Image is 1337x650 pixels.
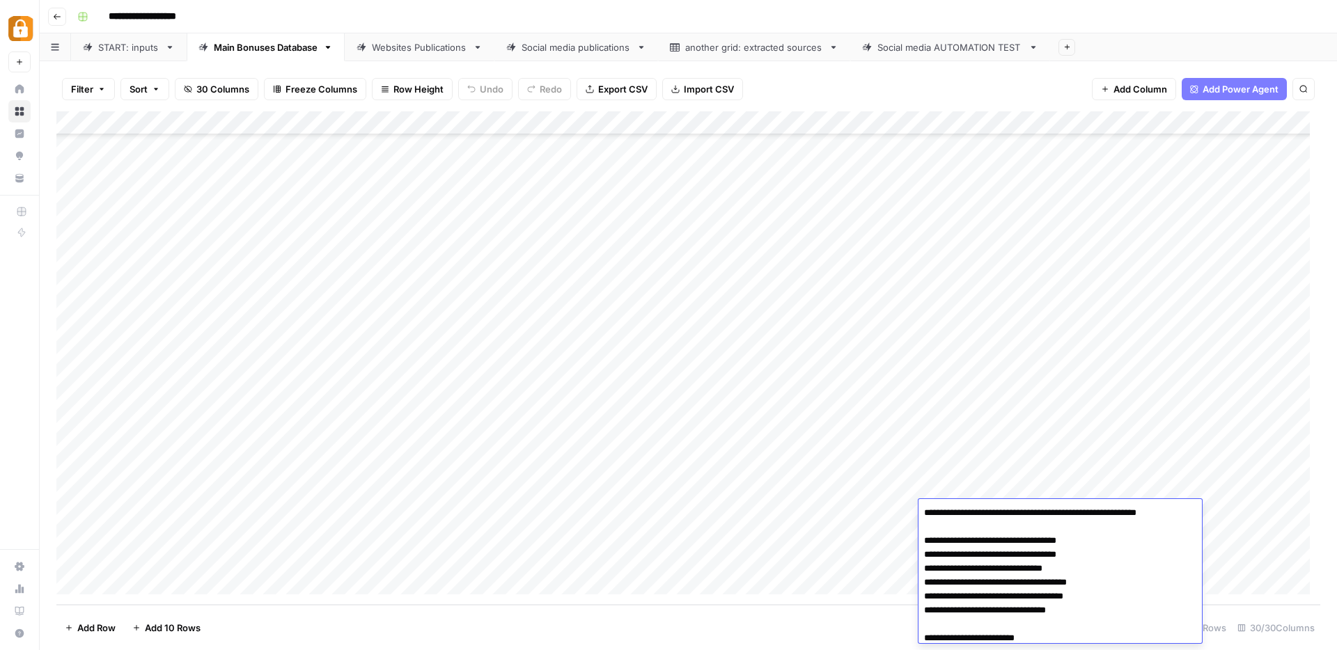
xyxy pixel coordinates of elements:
[8,11,31,46] button: Workspace: Adzz
[120,78,169,100] button: Sort
[850,33,1050,61] a: Social media AUTOMATION TEST
[877,40,1023,54] div: Social media AUTOMATION TEST
[8,555,31,578] a: Settings
[1232,617,1320,639] div: 30/30 Columns
[658,33,850,61] a: another grid: extracted sources
[56,617,124,639] button: Add Row
[372,78,453,100] button: Row Height
[98,40,159,54] div: START: inputs
[372,40,467,54] div: Websites Publications
[286,82,357,96] span: Freeze Columns
[1203,82,1279,96] span: Add Power Agent
[8,600,31,622] a: Learning Hub
[196,82,249,96] span: 30 Columns
[598,82,648,96] span: Export CSV
[685,40,823,54] div: another grid: extracted sources
[345,33,494,61] a: Websites Publications
[8,78,31,100] a: Home
[494,33,658,61] a: Social media publications
[684,82,734,96] span: Import CSV
[458,78,513,100] button: Undo
[175,78,258,100] button: 30 Columns
[62,78,115,100] button: Filter
[662,78,743,100] button: Import CSV
[577,78,657,100] button: Export CSV
[8,122,31,145] a: Insights
[130,82,148,96] span: Sort
[124,617,209,639] button: Add 10 Rows
[8,100,31,122] a: Browse
[8,145,31,167] a: Opportunities
[214,40,318,54] div: Main Bonuses Database
[145,621,201,635] span: Add 10 Rows
[264,78,366,100] button: Freeze Columns
[8,578,31,600] a: Usage
[8,167,31,189] a: Your Data
[187,33,345,61] a: Main Bonuses Database
[8,16,33,41] img: Adzz Logo
[71,33,187,61] a: START: inputs
[8,622,31,644] button: Help + Support
[71,82,93,96] span: Filter
[1182,78,1287,100] button: Add Power Agent
[480,82,503,96] span: Undo
[522,40,631,54] div: Social media publications
[1092,78,1176,100] button: Add Column
[518,78,571,100] button: Redo
[393,82,444,96] span: Row Height
[540,82,562,96] span: Redo
[77,621,116,635] span: Add Row
[1113,82,1167,96] span: Add Column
